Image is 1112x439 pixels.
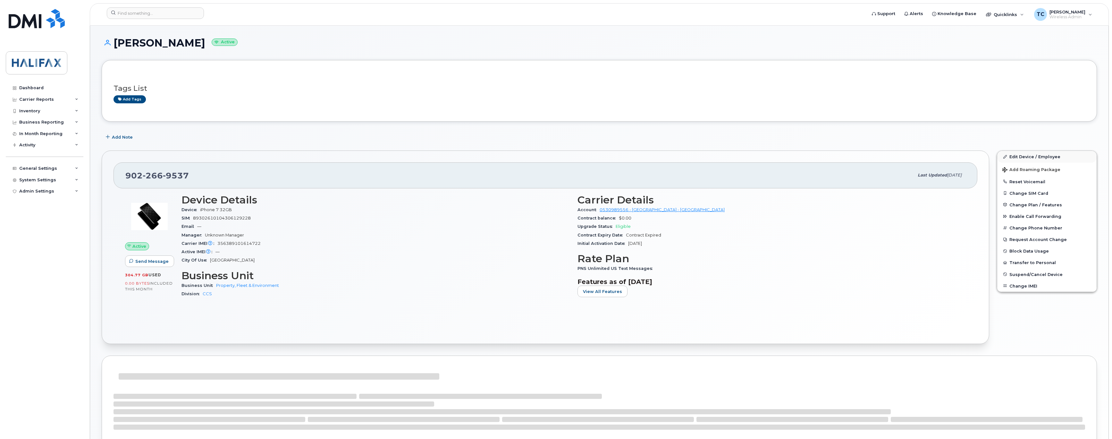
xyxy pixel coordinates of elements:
span: Business Unit [181,283,216,288]
button: View All Features [577,286,628,297]
button: Change Plan / Features [997,199,1097,211]
span: 304.77 GB [125,273,148,277]
span: Active [132,243,146,249]
span: 0.00 Bytes [125,281,149,286]
button: Transfer to Personal [997,257,1097,268]
a: 0530989556 - [GEOGRAPHIC_DATA] - [GEOGRAPHIC_DATA] [600,207,725,212]
button: Enable Call Forwarding [997,211,1097,222]
span: 89302610104306129228 [193,216,251,220]
button: Change IMEI [997,280,1097,292]
button: Suspend/Cancel Device [997,269,1097,280]
span: 356389101614722 [217,241,261,246]
span: Eligible [616,224,631,229]
h3: Business Unit [181,270,570,281]
span: Suspend/Cancel Device [1009,272,1063,277]
span: — [215,249,220,254]
span: — [197,224,201,229]
span: Division [181,291,203,296]
button: Send Message [125,255,174,267]
a: CCS [203,291,212,296]
span: iPhone 7 32GB [200,207,232,212]
span: Add Note [112,134,133,140]
span: 902 [125,171,189,180]
span: Upgrade Status [577,224,616,229]
span: Initial Activation Date [577,241,628,246]
span: Carrier IMEI [181,241,217,246]
h3: Carrier Details [577,194,966,206]
span: Active IMEI [181,249,215,254]
small: Active [212,39,238,46]
button: Block Data Usage [997,245,1097,257]
button: Request Account Change [997,234,1097,245]
span: $0.00 [619,216,631,220]
a: Property, Fleet & Environment [216,283,279,288]
iframe: Messenger Launcher [1084,411,1107,434]
h3: Device Details [181,194,570,206]
h3: Rate Plan [577,253,966,264]
span: Send Message [135,258,169,264]
a: Edit Device / Employee [997,151,1097,162]
span: PNS Unlimited US Text Messages [577,266,656,271]
span: Device [181,207,200,212]
a: Add tags [114,95,146,103]
img: image20231002-3703462-p7zgru.jpeg [130,197,169,236]
button: Add Note [102,131,138,143]
span: City Of Use [181,258,210,263]
span: SIM [181,216,193,220]
h1: [PERSON_NAME] [102,37,1097,48]
span: used [148,272,161,277]
span: Change Plan / Features [1009,202,1062,207]
span: included this month [125,281,173,291]
span: Enable Call Forwarding [1009,214,1061,219]
span: Contract balance [577,216,619,220]
button: Change SIM Card [997,187,1097,199]
h3: Features as of [DATE] [577,278,966,286]
span: Contract Expired [626,233,661,237]
span: Last updated [918,173,947,177]
span: 9537 [163,171,189,180]
span: Add Roaming Package [1002,167,1060,173]
span: Unknown Manager [205,233,244,237]
span: Manager [181,233,205,237]
span: Account [577,207,600,212]
button: Reset Voicemail [997,176,1097,187]
span: Email [181,224,197,229]
span: Contract Expiry Date [577,233,626,237]
button: Add Roaming Package [997,163,1097,176]
button: Change Phone Number [997,222,1097,234]
span: 266 [143,171,163,180]
span: [DATE] [947,173,962,177]
span: [DATE] [628,241,642,246]
span: View All Features [583,288,622,295]
span: [GEOGRAPHIC_DATA] [210,258,255,263]
h3: Tags List [114,84,1085,92]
